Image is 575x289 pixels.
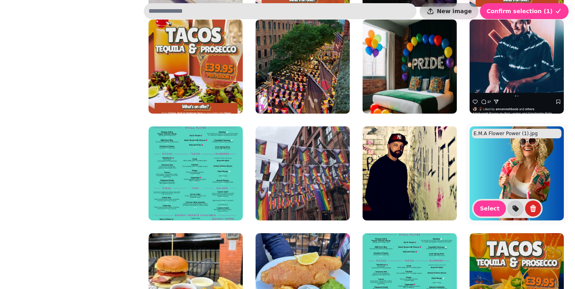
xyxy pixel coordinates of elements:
[480,3,569,19] button: Confirm selection (1)
[149,126,243,220] img: Menu.png
[470,20,564,114] img: IMG_7240.PNG
[474,130,538,137] p: E.M.A Flower Power (1).jpg
[486,8,553,14] span: Confirm selection ( 1 )
[363,20,457,114] img: IMG_6044.JPG
[470,126,564,220] img: E.M.A Flower Power (1).jpg
[480,206,500,211] span: Select
[420,3,478,19] button: New image
[474,201,506,216] button: Select
[256,20,350,114] img: 490369766_1859583261487725_9161549832170264075_n.jpg
[525,201,541,216] button: delete
[363,126,457,220] img: Sandro-Valentino-Wall-Press-Shoot-Edit.png
[437,8,472,14] span: New image
[149,20,243,114] img: Tacos & Tequila (2).png
[256,126,350,220] img: 491605268_1864524994326885_2577136513060362817_n.jpg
